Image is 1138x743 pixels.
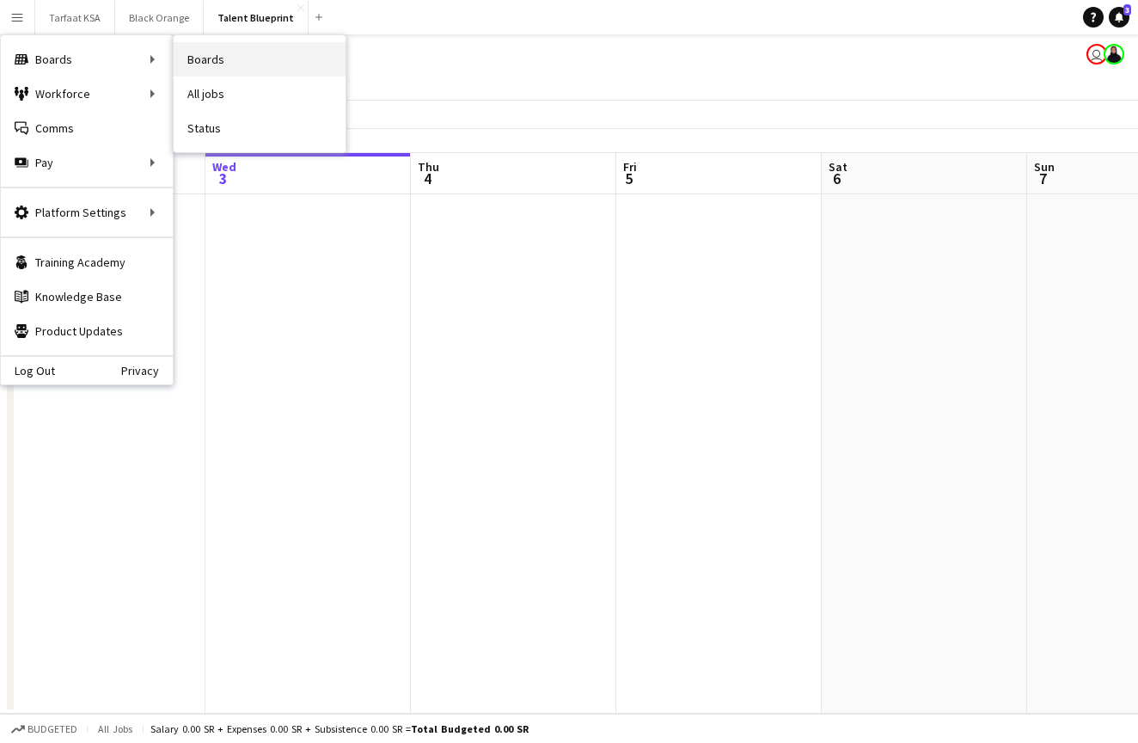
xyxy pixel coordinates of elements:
a: Privacy [121,364,173,378]
div: Pay [1,145,173,180]
a: Comms [1,111,173,145]
a: Boards [174,42,346,77]
span: Fri [623,159,637,175]
span: 3 [210,169,236,188]
a: All jobs [174,77,346,111]
span: All jobs [95,722,136,735]
a: Product Updates [1,314,173,348]
button: Talent Blueprint [204,1,309,34]
a: Training Academy [1,245,173,279]
span: Total Budgeted 0.00 SR [411,722,529,735]
span: 4 [415,169,439,188]
div: Workforce [1,77,173,111]
div: Salary 0.00 SR + Expenses 0.00 SR + Subsistence 0.00 SR = [150,722,529,735]
span: Thu [418,159,439,175]
button: Black Orange [115,1,204,34]
div: Boards [1,42,173,77]
app-user-avatar: Shahad Alsubaie [1086,44,1107,64]
span: Budgeted [28,723,77,735]
button: Tarfaat KSA [35,1,115,34]
div: Platform Settings [1,195,173,230]
a: 3 [1109,7,1129,28]
span: Wed [212,159,236,175]
span: 5 [621,169,637,188]
button: Budgeted [9,720,80,739]
span: Sat [829,159,847,175]
span: 7 [1031,169,1055,188]
a: Status [174,111,346,145]
a: Knowledge Base [1,279,173,314]
a: Log Out [1,364,55,378]
span: 3 [1123,4,1131,15]
span: Sun [1034,159,1055,175]
app-user-avatar: Bashayr AlSubaie [1104,44,1124,64]
span: 6 [826,169,847,188]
